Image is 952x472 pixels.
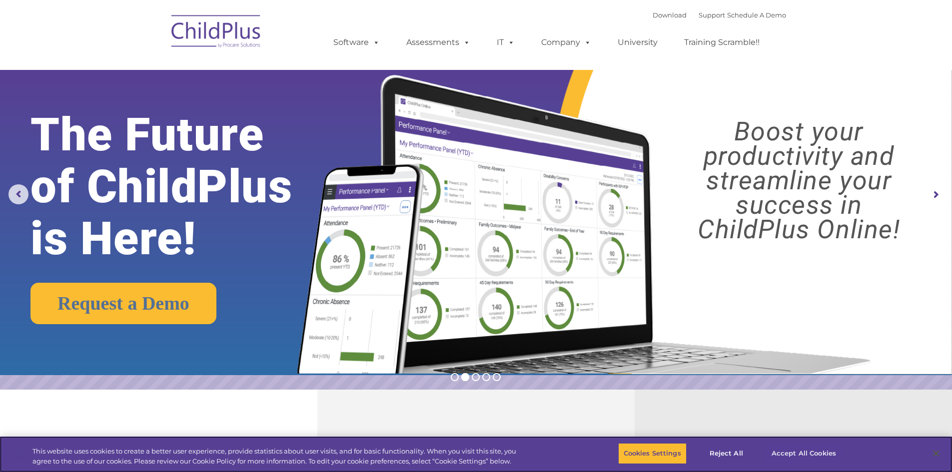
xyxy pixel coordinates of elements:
[139,107,181,114] span: Phone number
[658,119,940,242] rs-layer: Boost your productivity and streamline your success in ChildPlus Online!
[695,443,758,464] button: Reject All
[608,32,668,52] a: University
[396,32,480,52] a: Assessments
[766,443,842,464] button: Accept All Cookies
[166,8,266,58] img: ChildPlus by Procare Solutions
[925,443,947,465] button: Close
[32,447,524,466] div: This website uses cookies to create a better user experience, provide statistics about user visit...
[674,32,770,52] a: Training Scramble!!
[618,443,687,464] button: Cookies Settings
[323,32,390,52] a: Software
[30,283,216,324] a: Request a Demo
[487,32,525,52] a: IT
[139,66,169,73] span: Last name
[727,11,786,19] a: Schedule A Demo
[699,11,725,19] a: Support
[30,109,334,265] rs-layer: The Future of ChildPlus is Here!
[531,32,601,52] a: Company
[653,11,687,19] a: Download
[653,11,786,19] font: |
